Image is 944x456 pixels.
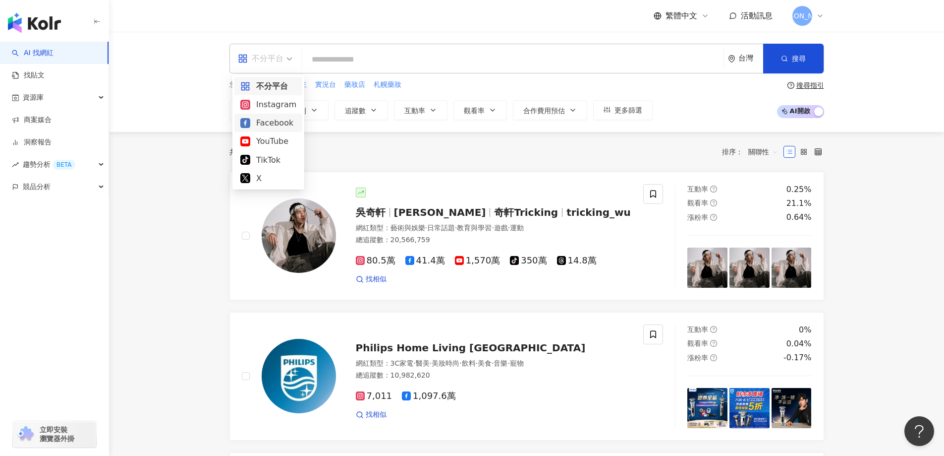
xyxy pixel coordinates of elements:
[494,224,508,232] span: 遊戲
[508,224,510,232] span: ·
[786,212,812,223] div: 0.64%
[729,248,770,288] img: post-image
[453,100,507,120] button: 觀看率
[687,339,708,347] span: 觀看率
[390,359,414,367] span: 3C家電
[262,339,336,413] img: KOL Avatar
[40,425,74,443] span: 立即安裝 瀏覽器外掛
[238,51,283,66] div: 不分平台
[356,342,586,354] span: Philips Home Living [GEOGRAPHIC_DATA]
[23,153,75,176] span: 趨勢分析
[476,359,478,367] span: ·
[366,274,387,284] span: 找相似
[455,224,457,232] span: ·
[23,86,44,109] span: 資源庫
[23,176,51,198] span: 競品分析
[427,224,455,232] span: 日常話題
[557,256,597,266] span: 14.8萬
[513,100,587,120] button: 合作費用預估
[394,100,447,120] button: 互動率
[240,81,250,91] span: appstore
[240,154,296,166] div: TikTok
[478,359,492,367] span: 美食
[710,326,717,333] span: question-circle
[494,206,558,218] span: 奇軒Tricking
[773,10,831,21] span: [PERSON_NAME]
[425,224,427,232] span: ·
[8,13,61,33] img: logo
[710,340,717,347] span: question-circle
[666,10,697,21] span: 繁體中文
[356,223,632,233] div: 網紅類型 ：
[510,256,547,266] span: 350萬
[416,359,430,367] span: 醫美
[315,79,336,90] button: 實況台
[344,79,366,90] button: 藥妝店
[738,54,763,63] div: 台灣
[722,144,783,160] div: 排序：
[687,185,708,193] span: 互動率
[786,338,812,349] div: 0.04%
[13,421,96,448] a: chrome extension立即安裝 瀏覽器外掛
[356,274,387,284] a: 找相似
[356,256,395,266] span: 80.5萬
[796,81,824,89] div: 搜尋指引
[240,172,296,185] div: X
[394,206,486,218] span: [PERSON_NAME]
[229,312,824,441] a: KOL AvatarPhilips Home Living [GEOGRAPHIC_DATA]網紅類型：3C家電·醫美·美妝時尚·飲料·美食·音樂·寵物總追蹤數：10,982,6207,0111...
[262,198,336,273] img: KOL Avatar
[492,224,494,232] span: ·
[687,248,727,288] img: post-image
[356,410,387,420] a: 找相似
[710,354,717,361] span: question-circle
[787,82,794,89] span: question-circle
[457,224,492,232] span: 教育與學習
[374,80,401,90] span: 札幌藥妝
[455,256,500,266] span: 1,570萬
[238,54,248,64] span: appstore
[240,98,296,111] div: Instagram
[799,325,811,335] div: 0%
[687,213,708,221] span: 漲粉率
[710,186,717,193] span: question-circle
[729,388,770,428] img: post-image
[687,199,708,207] span: 觀看率
[741,11,773,20] span: 活動訊息
[12,48,54,58] a: searchAI 找網紅
[492,359,494,367] span: ·
[510,224,524,232] span: 運動
[786,184,812,195] div: 0.25%
[366,410,387,420] span: 找相似
[462,359,476,367] span: 飲料
[334,100,388,120] button: 追蹤數
[240,80,296,92] div: 不分平台
[459,359,461,367] span: ·
[356,206,386,218] span: 吳奇軒
[464,107,485,115] span: 觀看率
[507,359,509,367] span: ·
[229,148,276,156] div: 共 筆
[687,388,727,428] img: post-image
[229,172,824,300] a: KOL Avatar吳奇軒[PERSON_NAME]奇軒Trickingtricking_wu網紅類型：藝術與娛樂·日常話題·教育與學習·遊戲·運動總追蹤數：20,566,75980.5萬41....
[430,359,432,367] span: ·
[345,107,366,115] span: 追蹤數
[510,359,524,367] span: 寵物
[356,359,632,369] div: 網紅類型 ：
[402,391,456,401] span: 1,097.6萬
[710,214,717,221] span: question-circle
[12,70,45,80] a: 找貼文
[432,359,459,367] span: 美妝時尚
[12,161,19,168] span: rise
[12,137,52,147] a: 洞察報告
[904,416,934,446] iframe: Help Scout Beacon - Open
[413,359,415,367] span: ·
[687,326,708,333] span: 互動率
[390,224,425,232] span: 藝術與娛樂
[763,44,824,73] button: 搜尋
[356,371,632,381] div: 總追蹤數 ： 10,982,620
[16,426,35,442] img: chrome extension
[783,352,812,363] div: -0.17%
[240,135,296,147] div: YouTube
[792,55,806,63] span: 搜尋
[404,107,425,115] span: 互動率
